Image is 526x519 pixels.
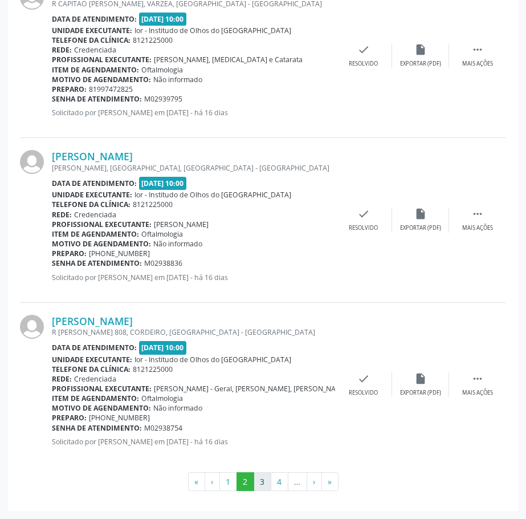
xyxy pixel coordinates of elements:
[52,374,72,384] b: Rede:
[462,224,493,232] div: Mais ações
[52,273,335,282] p: Solicitado por [PERSON_NAME] em [DATE] - há 16 dias
[52,45,72,55] b: Rede:
[154,55,303,64] span: [PERSON_NAME], [MEDICAL_DATA] e Catarata
[52,258,142,268] b: Senha de atendimento:
[357,43,370,56] i: check
[52,35,131,45] b: Telefone da clínica:
[52,94,142,104] b: Senha de atendimento:
[349,389,378,397] div: Resolvido
[400,60,441,68] div: Exportar (PDF)
[414,208,427,220] i: insert_drive_file
[307,472,322,492] button: Go to next page
[462,389,493,397] div: Mais ações
[52,190,132,200] b: Unidade executante:
[357,208,370,220] i: check
[52,179,137,188] b: Data de atendimento:
[133,35,173,45] span: 8121225000
[52,239,151,249] b: Motivo de agendamento:
[52,108,335,117] p: Solicitado por [PERSON_NAME] em [DATE] - há 16 dias
[74,45,116,55] span: Credenciada
[52,65,139,75] b: Item de agendamento:
[52,163,335,173] div: [PERSON_NAME], [GEOGRAPHIC_DATA], [GEOGRAPHIC_DATA] - [GEOGRAPHIC_DATA]
[52,355,132,364] b: Unidade executante:
[52,413,87,423] b: Preparo:
[471,372,484,385] i: 
[52,249,87,258] b: Preparo:
[52,327,335,337] div: R [PERSON_NAME] 808, CORDEIRO, [GEOGRAPHIC_DATA] - [GEOGRAPHIC_DATA]
[357,372,370,385] i: check
[154,220,209,229] span: [PERSON_NAME]
[52,364,131,374] b: Telefone da clínica:
[52,437,335,447] p: Solicitado por [PERSON_NAME] em [DATE] - há 16 dias
[139,13,187,26] span: [DATE] 10:00
[52,384,152,394] b: Profissional executante:
[52,84,87,94] b: Preparo:
[153,75,202,84] span: Não informado
[139,341,187,354] span: [DATE] 10:00
[141,229,183,239] span: Oftalmologia
[52,55,152,64] b: Profissional executante:
[52,150,133,163] a: [PERSON_NAME]
[349,224,378,232] div: Resolvido
[89,413,150,423] span: [PHONE_NUMBER]
[400,224,441,232] div: Exportar (PDF)
[321,472,339,492] button: Go to last page
[414,372,427,385] i: insert_drive_file
[52,26,132,35] b: Unidade executante:
[52,403,151,413] b: Motivo de agendamento:
[52,343,137,352] b: Data de atendimento:
[52,220,152,229] b: Profissional executante:
[471,208,484,220] i: 
[52,210,72,220] b: Rede:
[20,150,44,174] img: img
[52,229,139,239] b: Item de agendamento:
[74,210,116,220] span: Credenciada
[271,472,288,492] button: Go to page 4
[349,60,378,68] div: Resolvido
[52,200,131,209] b: Telefone da clínica:
[134,26,291,35] span: Ior - Institudo de Olhos do [GEOGRAPHIC_DATA]
[471,43,484,56] i: 
[219,472,237,492] button: Go to page 1
[134,355,291,364] span: Ior - Institudo de Olhos do [GEOGRAPHIC_DATA]
[139,177,187,190] span: [DATE] 10:00
[141,394,183,403] span: Oftalmologia
[133,364,173,374] span: 8121225000
[74,374,116,384] span: Credenciada
[153,403,202,413] span: Não informado
[144,423,182,433] span: M02938754
[205,472,220,492] button: Go to previous page
[188,472,205,492] button: Go to first page
[154,384,385,394] span: [PERSON_NAME] - Geral, [PERSON_NAME], [PERSON_NAME] e Refrativa
[52,394,139,403] b: Item de agendamento:
[20,472,506,492] ul: Pagination
[141,65,183,75] span: Oftalmologia
[52,315,133,327] a: [PERSON_NAME]
[400,389,441,397] div: Exportar (PDF)
[52,75,151,84] b: Motivo de agendamento:
[133,200,173,209] span: 8121225000
[237,472,254,492] button: Go to page 2
[462,60,493,68] div: Mais ações
[134,190,291,200] span: Ior - Institudo de Olhos do [GEOGRAPHIC_DATA]
[254,472,271,492] button: Go to page 3
[144,258,182,268] span: M02938836
[20,315,44,339] img: img
[89,249,150,258] span: [PHONE_NUMBER]
[414,43,427,56] i: insert_drive_file
[52,14,137,24] b: Data de atendimento:
[144,94,182,104] span: M02939795
[52,423,142,433] b: Senha de atendimento:
[153,239,202,249] span: Não informado
[89,84,133,94] span: 81997472825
